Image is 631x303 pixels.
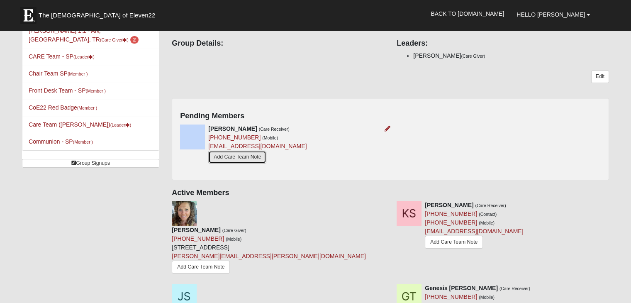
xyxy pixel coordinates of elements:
small: (Leader ) [110,122,132,127]
a: Hello [PERSON_NAME] [510,4,597,25]
a: [PHONE_NUMBER] [208,134,261,141]
a: Group Signups [22,159,159,168]
h4: Leaders: [397,39,609,48]
a: Back to [DOMAIN_NAME] [424,3,510,24]
a: Add Care Team Note [172,261,230,274]
a: Care Team ([PERSON_NAME])(Leader) [29,121,131,128]
small: (Care Giver) [222,228,246,233]
a: [PHONE_NUMBER] [425,210,477,217]
small: (Care Receiver) [259,127,290,132]
small: (Member ) [77,105,97,110]
small: (Mobile) [262,135,278,140]
small: (Care Receiver) [475,203,506,208]
a: Edit [591,71,609,83]
a: Chair Team SP(Member ) [29,70,88,77]
span: The [DEMOGRAPHIC_DATA] of Eleven22 [39,11,155,20]
strong: [PERSON_NAME] [425,202,473,208]
small: (Mobile) [226,237,241,242]
a: [EMAIL_ADDRESS][DOMAIN_NAME] [208,143,307,149]
a: CoE22 Red Badge(Member ) [29,104,97,111]
span: number of pending members [130,36,139,44]
small: (Contact) [479,212,497,217]
small: (Member ) [85,88,105,93]
small: (Care Giver ) [100,37,129,42]
a: The [DEMOGRAPHIC_DATA] of Eleven22 [16,3,182,24]
small: (Leader ) [73,54,95,59]
a: Add Care Team Note [208,151,266,164]
span: Hello [PERSON_NAME] [516,11,585,18]
div: [STREET_ADDRESS] [172,226,366,277]
strong: Genesis [PERSON_NAME] [425,285,498,291]
small: (Mobile) [479,220,495,225]
a: Add Care Team Note [425,236,483,249]
a: Communion - SP(Member ) [29,138,93,145]
h4: Active Members [172,188,609,198]
small: (Member ) [68,71,88,76]
li: [PERSON_NAME] [413,51,609,60]
a: [EMAIL_ADDRESS][DOMAIN_NAME] [425,228,523,235]
h4: Group Details: [172,39,384,48]
a: [PHONE_NUMBER] [172,235,224,242]
small: (Member ) [73,139,93,144]
a: [PHONE_NUMBER] [425,219,477,226]
small: (Care Giver) [461,54,485,59]
h4: Pending Members [180,112,601,121]
small: (Care Receiver) [499,286,530,291]
a: CARE Team - SP(Leader) [29,53,95,60]
a: [PERSON_NAME][EMAIL_ADDRESS][PERSON_NAME][DOMAIN_NAME] [172,253,366,259]
strong: [PERSON_NAME] [172,227,220,233]
strong: [PERSON_NAME] [208,125,257,132]
img: Eleven22 logo [20,7,37,24]
a: Front Desk Team - SP(Member ) [29,87,106,94]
